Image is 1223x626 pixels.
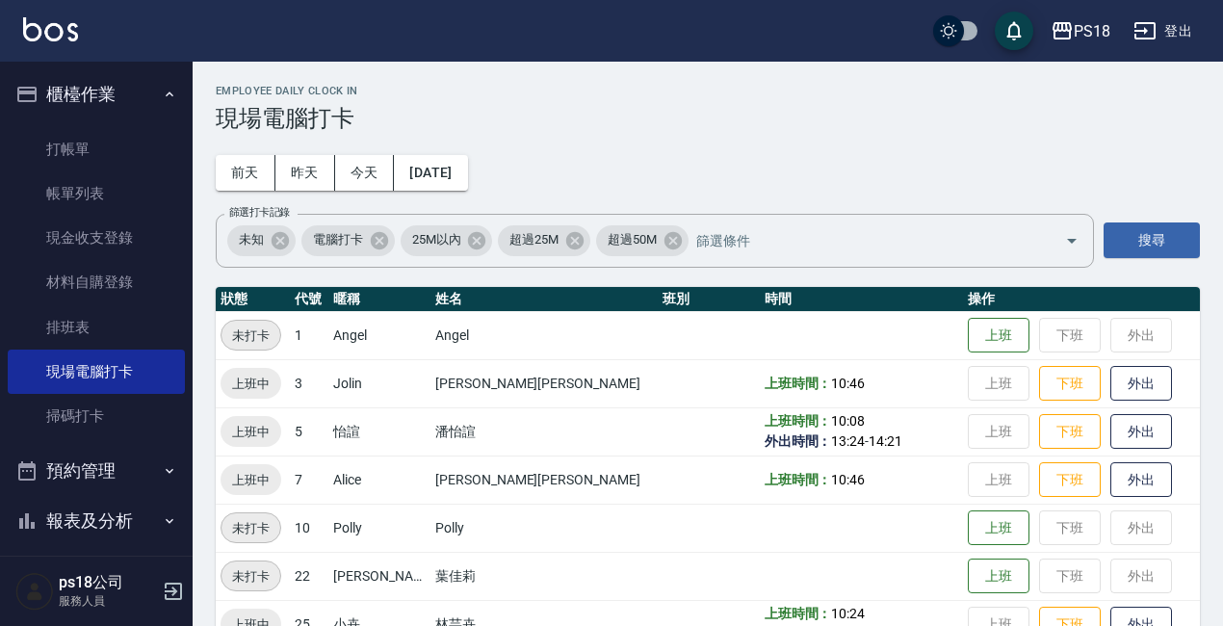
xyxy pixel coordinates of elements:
[430,359,658,407] td: [PERSON_NAME][PERSON_NAME]
[15,572,54,611] img: Person
[760,407,964,456] td: -
[221,422,281,442] span: 上班中
[221,566,280,587] span: 未打卡
[59,592,157,610] p: 服務人員
[328,407,430,456] td: 怡諠
[691,223,1031,257] input: 篩選條件
[765,433,832,449] b: 外出時間：
[831,413,865,429] span: 10:08
[8,69,185,119] button: 櫃檯作業
[301,230,375,249] span: 電腦打卡
[1110,414,1172,450] button: 外出
[1110,366,1172,402] button: 外出
[8,127,185,171] a: 打帳單
[765,472,832,487] b: 上班時間：
[394,155,467,191] button: [DATE]
[831,376,865,391] span: 10:46
[968,318,1029,353] button: 上班
[8,446,185,496] button: 預約管理
[328,311,430,359] td: Angel
[1110,462,1172,498] button: 外出
[1074,19,1110,43] div: PS18
[328,504,430,552] td: Polly
[328,359,430,407] td: Jolin
[596,225,689,256] div: 超過50M
[995,12,1033,50] button: save
[1039,414,1101,450] button: 下班
[301,225,395,256] div: 電腦打卡
[430,504,658,552] td: Polly
[869,433,902,449] span: 14:21
[430,311,658,359] td: Angel
[401,230,473,249] span: 25M以內
[430,407,658,456] td: 潘怡諠
[8,260,185,304] a: 材料自購登錄
[23,17,78,41] img: Logo
[8,350,185,394] a: 現場電腦打卡
[290,359,328,407] td: 3
[227,230,275,249] span: 未知
[227,225,296,256] div: 未知
[216,287,290,312] th: 狀態
[216,105,1200,132] h3: 現場電腦打卡
[401,225,493,256] div: 25M以內
[498,225,590,256] div: 超過25M
[430,456,658,504] td: [PERSON_NAME][PERSON_NAME]
[8,216,185,260] a: 現金收支登錄
[1104,222,1200,258] button: 搜尋
[831,433,865,449] span: 13:24
[290,504,328,552] td: 10
[328,552,430,600] td: [PERSON_NAME]
[1056,225,1087,256] button: Open
[765,376,832,391] b: 上班時間：
[430,552,658,600] td: 葉佳莉
[765,606,832,621] b: 上班時間：
[658,287,760,312] th: 班別
[760,287,964,312] th: 時間
[1126,13,1200,49] button: 登出
[328,456,430,504] td: Alice
[328,287,430,312] th: 暱稱
[221,374,281,394] span: 上班中
[290,287,328,312] th: 代號
[229,205,290,220] label: 篩選打卡記錄
[963,287,1200,312] th: 操作
[221,518,280,538] span: 未打卡
[765,413,832,429] b: 上班時間：
[8,171,185,216] a: 帳單列表
[831,472,865,487] span: 10:46
[275,155,335,191] button: 昨天
[290,456,328,504] td: 7
[968,559,1029,594] button: 上班
[8,545,185,595] button: 客戶管理
[290,311,328,359] td: 1
[335,155,395,191] button: 今天
[831,606,865,621] span: 10:24
[221,470,281,490] span: 上班中
[8,305,185,350] a: 排班表
[216,155,275,191] button: 前天
[290,407,328,456] td: 5
[216,85,1200,97] h2: Employee Daily Clock In
[59,573,157,592] h5: ps18公司
[8,496,185,546] button: 報表及分析
[968,510,1029,546] button: 上班
[1039,366,1101,402] button: 下班
[221,326,280,346] span: 未打卡
[1043,12,1118,51] button: PS18
[290,552,328,600] td: 22
[596,230,668,249] span: 超過50M
[8,394,185,438] a: 掃碼打卡
[1039,462,1101,498] button: 下班
[498,230,570,249] span: 超過25M
[430,287,658,312] th: 姓名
